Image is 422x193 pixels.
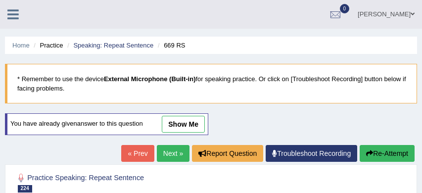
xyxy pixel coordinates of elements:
[340,4,350,13] span: 0
[192,145,263,162] button: Report Question
[104,75,196,83] b: External Microphone (Built-in)
[12,42,30,49] a: Home
[5,113,208,135] div: You have already given answer to this question
[15,172,258,193] h2: Practice Speaking: Repeat Sentence
[155,41,186,50] li: 669 RS
[360,145,415,162] button: Re-Attempt
[266,145,357,162] a: Troubleshoot Recording
[31,41,63,50] li: Practice
[157,145,189,162] a: Next »
[121,145,154,162] a: « Prev
[73,42,153,49] a: Speaking: Repeat Sentence
[18,185,32,193] span: 224
[162,116,205,133] a: show me
[5,64,417,103] blockquote: * Remember to use the device for speaking practice. Or click on [Troubleshoot Recording] button b...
